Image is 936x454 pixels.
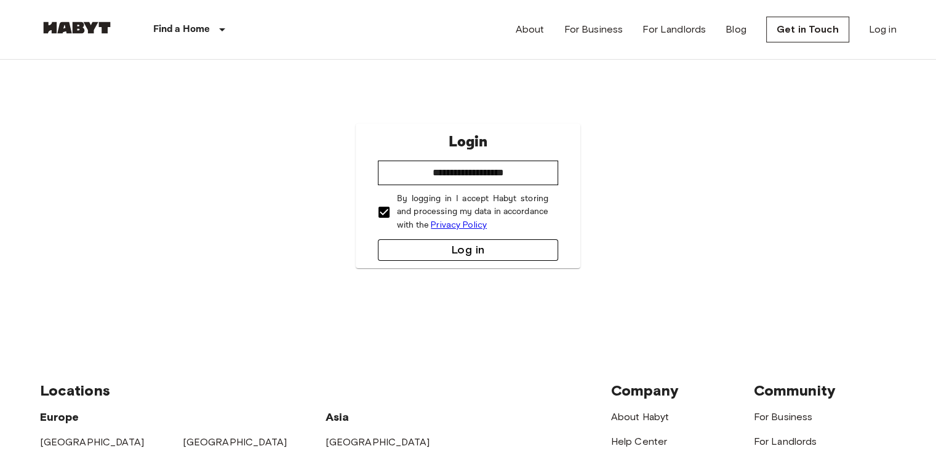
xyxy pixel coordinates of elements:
span: Europe [40,410,79,424]
p: Find a Home [153,22,210,37]
span: Community [754,381,836,399]
span: Asia [326,410,350,424]
a: Blog [726,22,746,37]
button: Log in [378,239,558,261]
p: Login [448,131,487,153]
span: Company [611,381,679,399]
a: For Business [564,22,623,37]
a: Log in [869,22,897,37]
a: For Landlords [754,436,817,447]
a: Get in Touch [766,17,849,42]
a: [GEOGRAPHIC_DATA] [183,436,287,448]
a: [GEOGRAPHIC_DATA] [326,436,430,448]
a: About [516,22,545,37]
img: Habyt [40,22,114,34]
a: Privacy Policy [431,220,487,230]
a: [GEOGRAPHIC_DATA] [40,436,145,448]
a: For Business [754,411,813,423]
a: For Landlords [642,22,706,37]
a: Help Center [611,436,668,447]
a: About Habyt [611,411,670,423]
p: By logging in I accept Habyt storing and processing my data in accordance with the [397,193,548,232]
span: Locations [40,381,110,399]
